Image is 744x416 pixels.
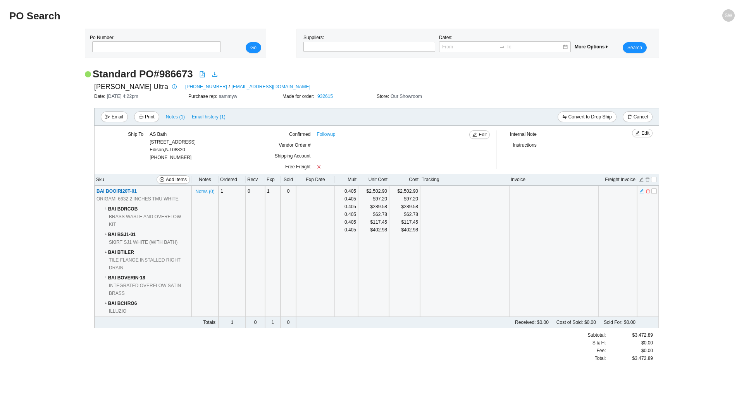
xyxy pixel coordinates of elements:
td: 0 [281,186,296,317]
span: Purchase rep: [188,94,219,99]
td: 1 [219,186,246,317]
div: $289.58 [360,203,387,211]
button: sendEmail [101,111,128,122]
span: Free Freight [285,164,310,169]
span: └ [104,207,107,212]
span: Search [627,44,642,51]
th: Notes [191,174,219,186]
span: send [105,115,110,120]
span: SKIRT SJ1 WHITE (WITH BATH) [109,238,177,246]
button: Go [246,42,261,53]
div: $3,472.89 [606,354,653,362]
span: printer [139,115,143,120]
div: $117.45 [360,218,387,226]
span: Edit [479,131,487,139]
span: Add Items [166,176,187,183]
span: Subtotal: [587,331,606,339]
div: $62.78 [391,211,418,218]
span: ORIGAMI 6632 2 INCHES TMU WHITE [96,195,179,203]
span: swap-right [499,44,505,50]
span: Received: [515,320,536,325]
a: [PHONE_NUMBER] [185,83,227,91]
td: $0.00 $0.00 $0.00 [335,317,637,328]
div: $2,502.90 [391,187,418,195]
span: info-circle [170,84,179,89]
td: 1 [219,317,246,328]
span: Convert to Drop Ship [568,113,612,121]
span: └ [104,276,107,281]
span: Email history (1) [192,113,226,121]
th: Exp [265,174,281,186]
button: swapConvert to Drop Ship [558,111,617,122]
span: $0.00 [641,347,653,354]
span: Cancel [634,113,648,121]
td: 0 [246,186,265,317]
button: info-circle [168,81,179,92]
th: Invoice [509,174,598,186]
span: swap [562,115,567,120]
div: Po Number: [90,34,219,53]
span: Notes ( 1 ) [166,113,185,121]
h2: Standard PO # 986673 [93,67,193,81]
span: Sold For: [604,320,623,325]
span: Email [112,113,123,121]
button: editEdit [469,130,490,139]
button: Email history (1) [191,111,226,122]
span: Shipping Account [275,153,311,159]
button: editEdit [632,129,653,137]
div: 0.405 [337,187,356,195]
button: deleteCancel [623,111,653,122]
div: $2,502.90 [360,187,387,195]
span: edit [635,131,640,136]
span: to [499,44,505,50]
span: Our Showroom [391,94,422,99]
button: printerPrint [134,111,159,122]
span: Print [145,113,155,121]
input: To [506,43,562,51]
span: [PERSON_NAME] Ultra [94,81,168,92]
span: Fee : [596,347,606,354]
span: plus-circle [160,177,164,183]
span: Total: [595,354,606,362]
div: 0.405 [337,226,356,234]
span: SW [725,9,732,22]
span: Go [250,44,257,51]
th: Freight Invoice [598,174,637,186]
span: Edit [641,129,649,137]
span: BAI BTILER [108,248,134,256]
span: INTEGRATED OVERFLOW SATIN BRASS [109,282,189,297]
th: Recv [246,174,265,186]
span: / [229,83,230,91]
span: └ [104,301,107,306]
span: └ [104,232,107,237]
span: S & H: [592,339,606,347]
th: Mult [335,174,358,186]
span: caret-right [604,45,609,49]
th: Sold [281,174,296,186]
span: Made for order: [282,94,316,99]
th: Cost [389,174,420,186]
span: Confirmed [289,132,310,137]
div: Dates: [437,34,573,53]
div: 0.405 [337,211,356,218]
th: Ordered [219,174,246,186]
input: From [442,43,498,51]
span: Cost of Sold: [556,320,583,325]
div: $402.98 [360,226,387,234]
span: Instructions [513,142,536,148]
span: Internal Note [510,132,537,137]
span: Notes ( 0 ) [195,188,214,195]
span: Vendor Order # [279,142,310,148]
button: delete [645,188,651,193]
span: Totals: [203,320,217,325]
button: edit [639,176,644,181]
th: Exp Date [296,174,335,186]
span: download [212,71,218,77]
a: Followup [317,130,335,138]
div: 0.405 [337,195,356,203]
td: 1 [265,186,281,317]
div: Sku [96,175,190,184]
span: Date: [94,94,107,99]
h2: PO Search [9,9,553,23]
button: plus-circleAdd Items [157,175,190,184]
